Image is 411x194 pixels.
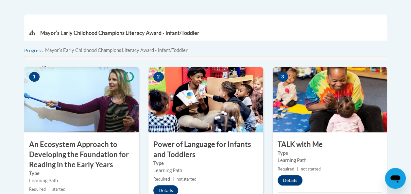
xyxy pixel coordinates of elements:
iframe: Button to launch messaging window, conversation in progress [385,168,406,189]
img: Course Image [148,67,263,132]
label: Type [29,170,134,177]
span: 3 [278,72,288,82]
div: Learning Path [278,157,382,164]
span: started [52,187,65,192]
img: Course Image [273,67,387,132]
span: Required [278,167,294,171]
span: | [297,167,298,171]
span: 1 [29,72,40,82]
h3: TALK with Me [273,139,387,150]
span: | [48,187,50,192]
h3: An Ecosystem Approach to Developing the Foundation for Reading in the Early Years [24,139,139,170]
span: not started [301,167,321,171]
div: Learning Path [153,167,258,174]
p: Mayorʹs Early Childhood Champions Literacy Award - Infant/Toddler [40,29,199,37]
h3: Power of Language for Infants and Toddlers [148,139,263,160]
label: Progress: [24,47,62,54]
label: Type [278,150,382,157]
span: not started [177,177,197,182]
button: Details [278,175,302,186]
span: Required [29,187,46,192]
span: 2 [153,72,164,82]
span: Mayorʹs Early Childhood Champions Literacy Award - Infant/Toddler [45,47,188,54]
div: Learning Path [29,177,134,184]
span: | [173,177,174,182]
label: Type [153,160,258,167]
img: Course Image [24,67,139,132]
span: Required [153,177,170,182]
